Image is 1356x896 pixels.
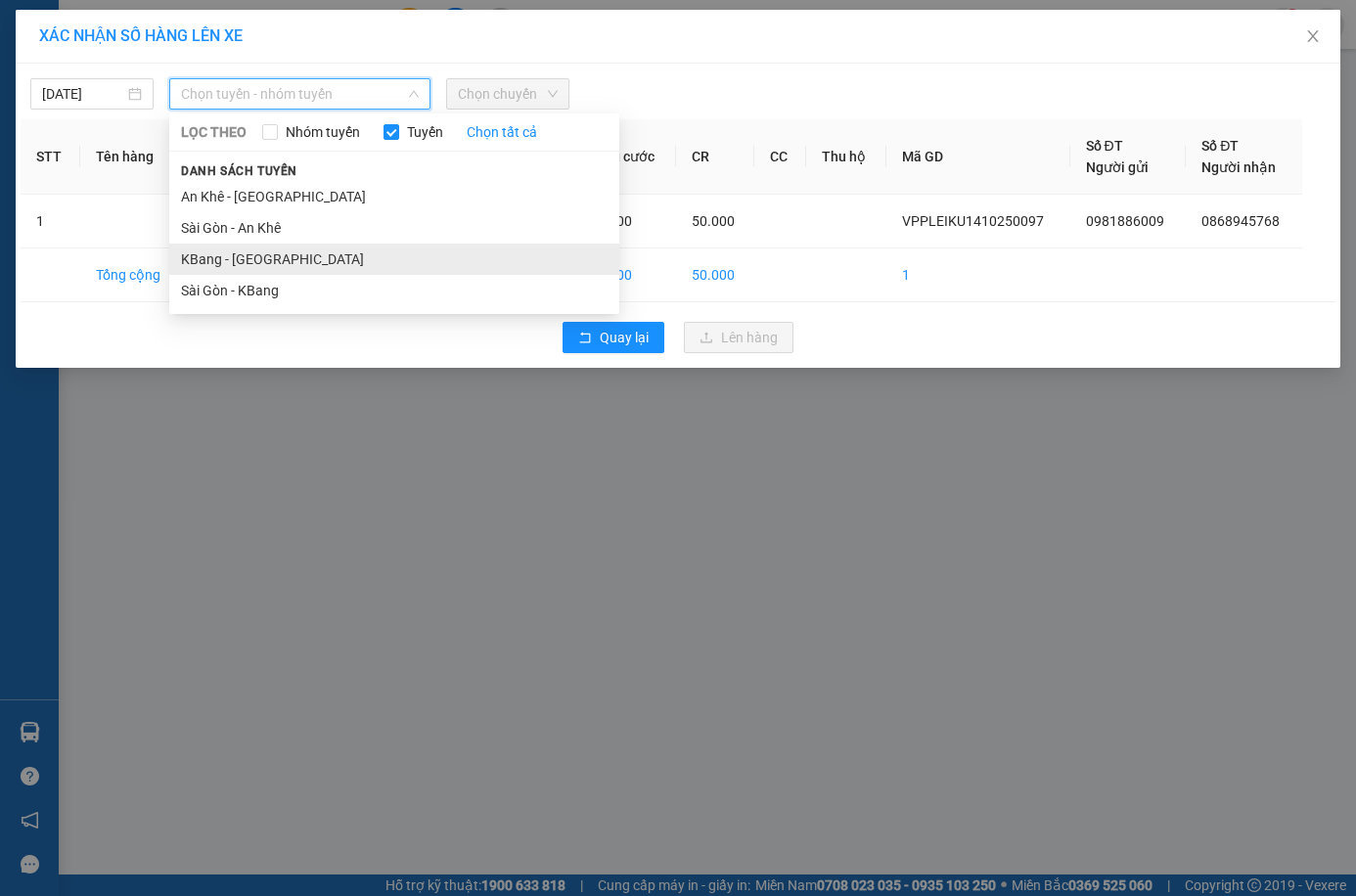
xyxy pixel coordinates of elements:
[399,121,451,143] span: Tuyến
[754,119,806,195] th: CC
[17,138,344,162] div: Tên hàng: ( : 1 )
[127,136,154,163] span: SL
[39,26,243,45] span: XÁC NHẬN SỐ HÀNG LÊN XE
[17,64,173,91] div: 0981886009
[169,181,619,212] li: An Khê - [GEOGRAPHIC_DATA]
[467,121,537,143] a: Chọn tất cả
[1201,138,1239,154] span: Số ĐT
[1201,213,1280,229] span: 0868945768
[17,17,173,64] div: Văn Phòng Pleiku
[600,327,649,348] span: Quay lại
[573,248,676,302] td: 50.000
[187,19,234,39] span: Nhận:
[169,244,619,275] li: KBang - [GEOGRAPHIC_DATA]
[1086,159,1149,175] span: Người gửi
[21,119,80,195] th: STT
[169,212,619,244] li: Sài Gòn - An Khê
[278,121,368,143] span: Nhóm tuyến
[1086,138,1123,154] span: Số ĐT
[563,322,664,353] button: rollbackQuay lại
[1286,10,1340,65] button: Close
[806,119,886,195] th: Thu hộ
[80,248,182,302] td: Tổng cộng
[21,195,80,248] td: 1
[684,322,793,353] button: uploadLên hàng
[181,121,247,143] span: LỌC THEO
[676,248,755,302] td: 50.000
[902,213,1044,229] span: VPPLEIKU1410250097
[181,79,419,109] span: Chọn tuyến - nhóm tuyến
[187,17,344,40] div: Bình Thạnh
[578,331,592,346] span: rollback
[886,119,1070,195] th: Mã GD
[676,119,755,195] th: CR
[1305,28,1321,44] span: close
[573,119,676,195] th: Tổng cước
[408,88,420,100] span: down
[886,248,1070,302] td: 1
[80,119,182,195] th: Tên hàng
[1201,159,1276,175] span: Người nhận
[458,79,558,109] span: Chọn chuyến
[1086,213,1164,229] span: 0981886009
[169,162,309,180] span: Danh sách tuyến
[42,83,124,105] input: 14/10/2025
[15,105,45,125] span: CR :
[17,19,47,39] span: Gửi:
[187,40,344,67] div: 0868945768
[169,275,619,306] li: Sài Gòn - KBang
[692,213,735,229] span: 50.000
[15,103,176,126] div: 50.000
